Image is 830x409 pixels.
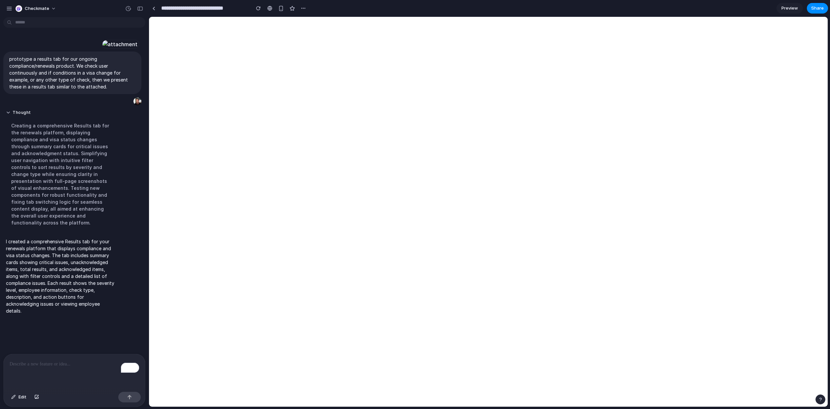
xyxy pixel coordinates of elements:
[4,354,145,389] div: To enrich screen reader interactions, please activate Accessibility in Grammarly extension settings
[8,392,30,402] button: Edit
[9,55,135,90] p: prototype a results tab for our ongoing compliance/renewals product. We check user continuously a...
[6,118,116,230] div: Creating a comprehensive Results tab for the renewals platform, displaying compliance and visa st...
[811,5,824,12] span: Share
[13,3,59,14] button: Checkmate
[807,3,828,14] button: Share
[25,5,49,12] span: Checkmate
[6,238,116,314] p: I created a comprehensive Results tab for your renewals platform that displays compliance and vis...
[781,5,798,12] span: Preview
[776,3,803,14] a: Preview
[19,394,26,400] span: Edit
[149,17,828,407] iframe: To enrich screen reader interactions, please activate Accessibility in Grammarly extension settings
